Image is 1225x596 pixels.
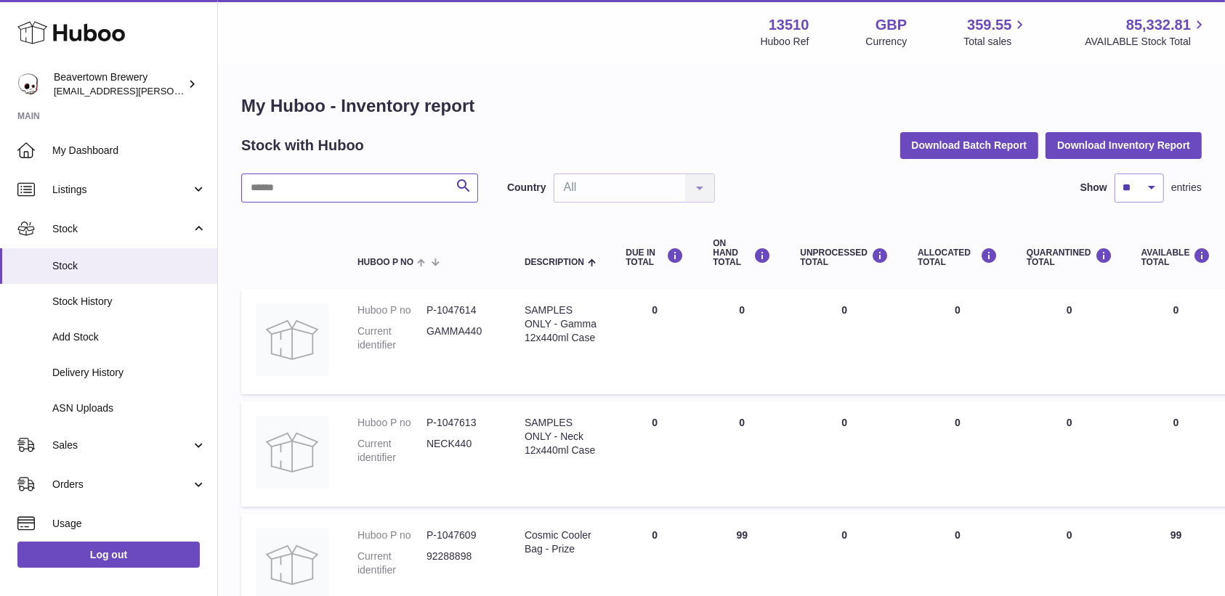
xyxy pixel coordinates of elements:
dt: Huboo P no [357,416,426,430]
div: Beavertown Brewery [54,70,185,98]
a: Log out [17,542,200,568]
div: Huboo Ref [761,35,809,49]
span: 359.55 [967,15,1011,35]
div: QUARANTINED Total [1027,248,1112,267]
span: AVAILABLE Stock Total [1085,35,1208,49]
td: 0 [785,289,903,394]
span: 0 [1067,529,1072,541]
span: 0 [1067,417,1072,428]
div: ON HAND Total [713,239,771,268]
dd: NECK440 [426,437,496,465]
span: Delivery History [52,366,206,380]
span: My Dashboard [52,144,206,158]
td: 0 [903,401,1012,507]
dt: Huboo P no [357,303,426,317]
a: 85,332.81 AVAILABLE Stock Total [1085,15,1208,49]
dd: P-1047609 [426,528,496,542]
span: Usage [52,517,206,531]
span: Stock [52,222,191,236]
span: Total sales [963,35,1028,49]
h1: My Huboo - Inventory report [241,94,1202,118]
div: ALLOCATED Total [918,248,998,267]
div: DUE IN TOTAL [626,248,684,267]
img: product image [256,416,328,489]
span: Huboo P no [357,258,413,267]
dt: Huboo P no [357,528,426,542]
span: Description [525,258,584,267]
label: Country [507,181,546,195]
span: entries [1171,181,1202,195]
span: Orders [52,478,191,491]
td: 0 [785,401,903,507]
dd: P-1047613 [426,416,496,430]
div: Currency [866,35,907,49]
dd: 92288898 [426,550,496,577]
td: 0 [611,401,698,507]
dt: Current identifier [357,550,426,577]
span: 85,332.81 [1126,15,1191,35]
dd: GAMMA440 [426,324,496,352]
div: Cosmic Cooler Bag - Prize [525,528,597,556]
div: SAMPLES ONLY - Neck 12x440ml Case [525,416,597,457]
span: Listings [52,183,191,197]
dt: Current identifier [357,324,426,352]
strong: 13510 [769,15,809,35]
img: product image [256,303,328,376]
span: 0 [1067,304,1072,316]
span: [EMAIL_ADDRESS][PERSON_NAME][DOMAIN_NAME] [54,85,291,97]
span: Sales [52,438,191,452]
td: 0 [698,289,785,394]
div: SAMPLES ONLY - Gamma 12x440ml Case [525,303,597,345]
div: AVAILABLE Total [1141,248,1211,267]
button: Download Inventory Report [1046,132,1202,158]
label: Show [1080,181,1107,195]
td: 0 [698,401,785,507]
span: Add Stock [52,330,206,344]
div: UNPROCESSED Total [800,248,889,267]
td: 0 [611,289,698,394]
a: 359.55 Total sales [963,15,1028,49]
span: Stock [52,259,206,273]
span: Stock History [52,295,206,309]
button: Download Batch Report [900,132,1039,158]
td: 0 [903,289,1012,394]
strong: GBP [876,15,907,35]
span: ASN Uploads [52,401,206,415]
dd: P-1047614 [426,303,496,317]
dt: Current identifier [357,437,426,465]
h2: Stock with Huboo [241,136,364,155]
img: kit.lowe@beavertownbrewery.co.uk [17,73,39,95]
